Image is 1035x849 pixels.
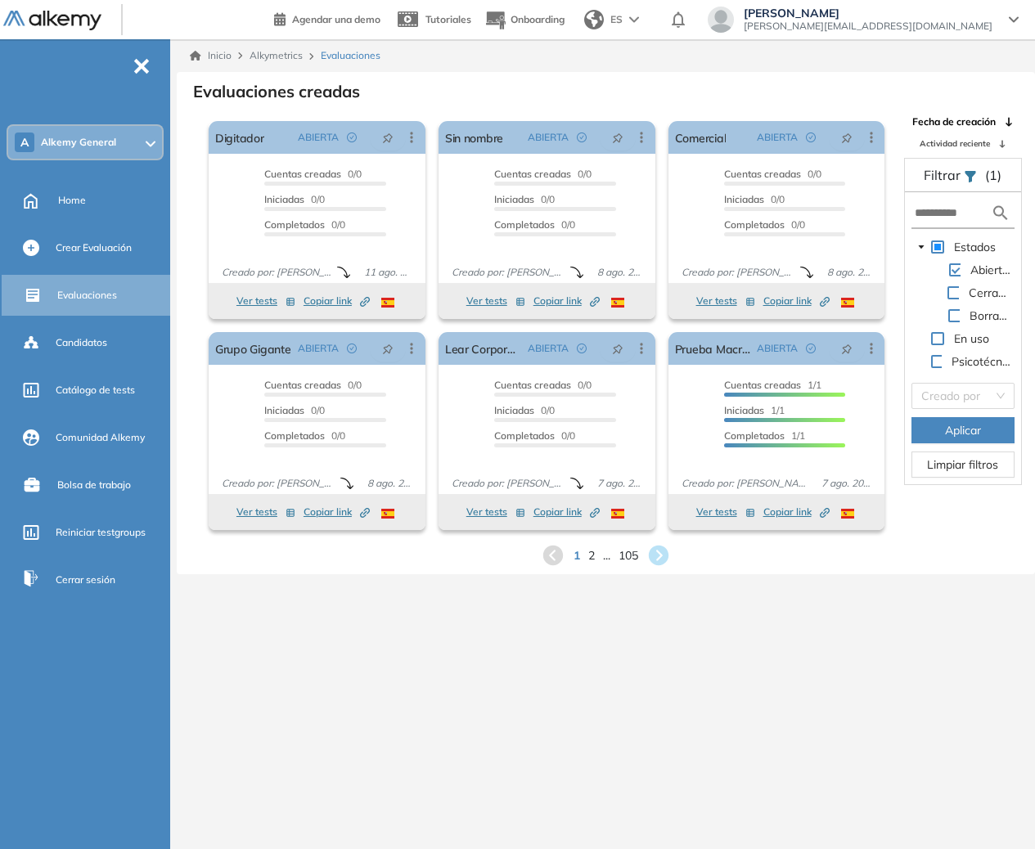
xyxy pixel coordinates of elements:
span: 0/0 [724,168,821,180]
span: Completados [724,218,785,231]
span: 0/0 [264,168,362,180]
span: 1/1 [724,379,821,391]
a: Inicio [190,48,232,63]
span: ES [610,12,623,27]
button: Ver tests [696,291,755,311]
span: Borrador [966,306,1015,326]
span: pushpin [841,131,853,144]
span: 0/0 [494,379,592,391]
img: world [584,10,604,29]
span: 8 ago. 2025 [591,265,648,280]
span: Cuentas creadas [264,379,341,391]
img: search icon [991,203,1010,223]
img: ESP [381,298,394,308]
button: Copiar link [533,502,600,522]
span: 0/0 [724,218,805,231]
span: ABIERTA [528,130,569,145]
span: check-circle [577,344,587,353]
span: 1 [574,547,580,564]
span: ... [603,547,610,564]
span: Iniciadas [494,193,534,205]
img: ESP [841,509,854,519]
span: pushpin [382,342,394,355]
span: Agendar una demo [292,13,380,25]
span: 0/0 [494,168,592,180]
span: Estados [951,237,999,257]
span: Completados [724,429,785,442]
span: Tutoriales [425,13,471,25]
span: Creado por: [PERSON_NAME] [215,265,337,280]
a: Grupo Gigante [215,332,291,365]
span: Estados [954,240,996,254]
span: Alkymetrics [250,49,303,61]
button: pushpin [829,335,865,362]
span: Filtrar [924,167,964,183]
span: Actividad reciente [920,137,990,150]
span: pushpin [841,342,853,355]
span: Creado por: [PERSON_NAME] [675,265,800,280]
span: Copiar link [763,505,830,519]
button: Copiar link [763,502,830,522]
span: Completados [264,218,325,231]
button: Ver tests [466,291,525,311]
a: Prueba Macro Business Case [675,332,751,365]
span: check-circle [806,133,816,142]
span: 1/1 [724,429,805,442]
span: caret-down [917,243,925,251]
span: Creado por: [PERSON_NAME] [675,476,815,491]
span: Candidatos [56,335,107,350]
span: Iniciadas [264,193,304,205]
button: pushpin [370,335,406,362]
span: check-circle [577,133,587,142]
span: Iniciadas [494,404,534,416]
button: Ver tests [696,502,755,522]
span: 0/0 [264,429,345,442]
span: 0/0 [724,193,785,205]
span: ABIERTA [528,341,569,356]
span: 0/0 [494,404,555,416]
span: Creado por: [PERSON_NAME] [445,265,570,280]
span: Cuentas creadas [264,168,341,180]
span: Iniciadas [724,193,764,205]
span: Copiar link [533,505,600,519]
span: En uso [951,329,992,348]
span: Onboarding [511,13,565,25]
h3: Evaluaciones creadas [193,82,360,101]
span: Evaluaciones [321,48,380,63]
span: Catálogo de tests [56,383,135,398]
span: Creado por: [PERSON_NAME] [215,476,340,491]
button: Limpiar filtros [911,451,1015,478]
span: Abiertas [970,263,1015,277]
span: Limpiar filtros [927,456,998,474]
span: Iniciadas [264,404,304,416]
span: Completados [264,429,325,442]
button: Copiar link [533,291,600,311]
span: Cerradas [965,283,1015,303]
span: Evaluaciones [57,288,117,303]
span: 11 ago. 2025 [358,265,419,280]
button: Ver tests [236,502,295,522]
span: ABIERTA [757,341,798,356]
img: ESP [611,298,624,308]
span: ABIERTA [298,130,339,145]
img: Logo [3,11,101,31]
span: 8 ago. 2025 [821,265,878,280]
span: 0/0 [494,193,555,205]
span: Cerradas [969,285,1017,300]
span: 0/0 [264,404,325,416]
span: check-circle [806,344,816,353]
span: Alkemy General [41,136,116,149]
span: 0/0 [494,218,575,231]
span: 7 ago. 2025 [815,476,879,491]
iframe: Chat Widget [740,659,1035,849]
span: 0/0 [264,218,345,231]
a: Lear Corporation [445,332,521,365]
span: 0/0 [494,429,575,442]
span: Crear Evaluación [56,240,132,255]
span: Cuentas creadas [724,168,801,180]
span: 2 [588,547,595,564]
span: pushpin [382,131,394,144]
span: Borrador [970,308,1016,323]
span: check-circle [347,344,357,353]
